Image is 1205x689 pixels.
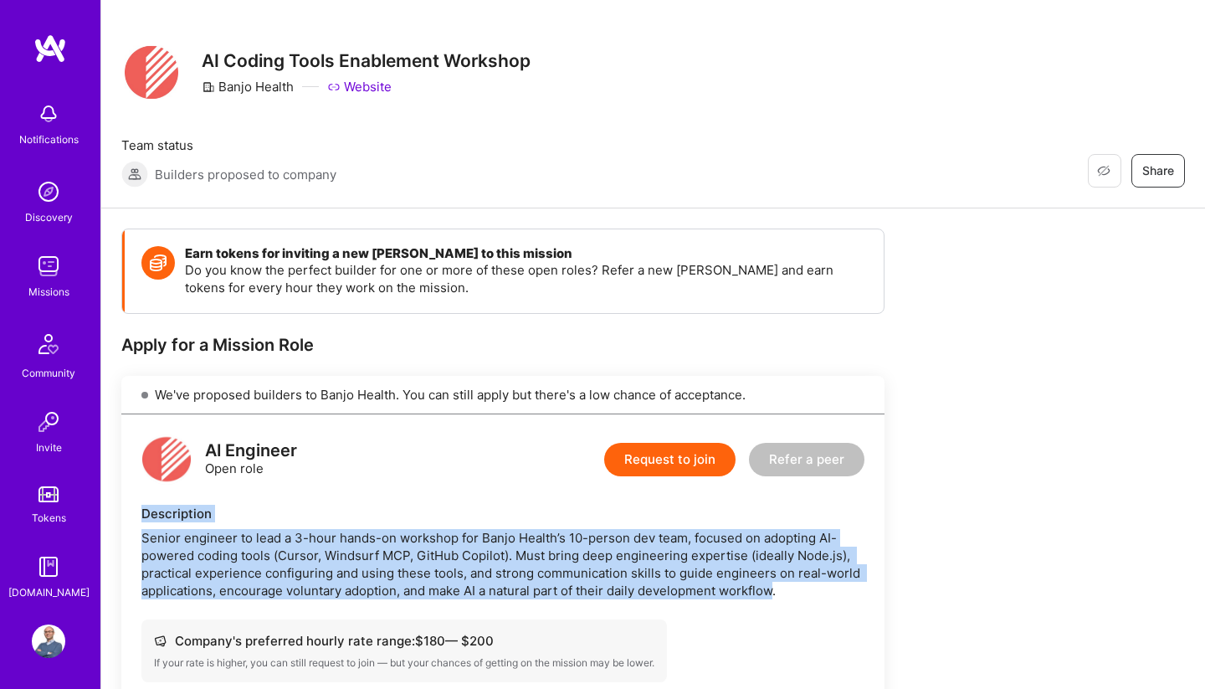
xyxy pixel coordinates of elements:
i: icon EyeClosed [1097,164,1110,177]
img: bell [32,97,65,131]
div: Notifications [19,131,79,148]
div: Banjo Health [202,78,294,95]
div: Community [22,364,75,382]
h3: AI Coding Tools Enablement Workshop [202,50,531,71]
img: Company Logo [124,43,179,103]
img: logo [33,33,67,64]
span: Team status [121,136,336,154]
div: Apply for a Mission Role [121,334,885,356]
div: Senior engineer to lead a 3-hour hands-on workshop for Banjo Health’s 10-person dev team, focused... [141,529,864,599]
img: discovery [32,175,65,208]
img: Builders proposed to company [121,161,148,188]
button: Refer a peer [749,443,864,476]
i: icon Cash [154,635,167,647]
img: Token icon [141,246,175,280]
img: tokens [38,486,59,502]
a: Website [327,78,392,95]
img: Community [28,324,69,364]
img: Invite [32,405,65,439]
img: teamwork [32,249,65,283]
div: [DOMAIN_NAME] [8,584,90,601]
a: User Avatar [28,625,69,658]
img: guide book [32,550,65,584]
div: Missions [28,283,69,301]
img: User Avatar [32,625,65,658]
div: We've proposed builders to Banjo Health. You can still apply but there's a low chance of acceptance. [121,376,885,414]
span: Share [1142,162,1174,179]
div: If your rate is higher, you can still request to join — but your chances of getting on the missio... [154,656,654,670]
button: Share [1131,154,1185,188]
span: Builders proposed to company [155,166,336,183]
div: Invite [36,439,62,456]
i: icon CompanyGray [202,80,215,94]
div: Description [141,505,864,522]
div: AI Engineer [205,442,297,460]
p: Do you know the perfect builder for one or more of these open roles? Refer a new [PERSON_NAME] an... [185,261,867,296]
button: Request to join [604,443,736,476]
div: Open role [205,442,297,477]
h4: Earn tokens for inviting a new [PERSON_NAME] to this mission [185,246,867,261]
div: Discovery [25,208,73,226]
img: logo [141,434,192,485]
div: Company's preferred hourly rate range: $ 180 — $ 200 [154,632,654,650]
div: Tokens [32,509,66,527]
